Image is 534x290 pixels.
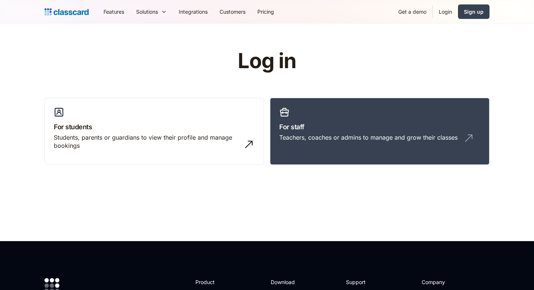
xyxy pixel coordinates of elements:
[54,122,255,132] h3: For students
[279,133,458,141] div: Teachers, coaches or admins to manage and grow their classes
[392,3,432,20] a: Get a demo
[251,3,280,20] a: Pricing
[214,3,251,20] a: Customers
[270,98,489,165] a: For staffTeachers, coaches or admins to manage and grow their classes
[422,278,471,286] h2: Company
[195,278,235,286] h2: Product
[149,50,385,73] h1: Log in
[433,3,458,20] a: Login
[98,3,130,20] a: Features
[130,3,173,20] div: Solutions
[54,133,240,150] div: Students, parents or guardians to view their profile and manage bookings
[464,8,484,16] div: Sign up
[346,278,376,286] h2: Support
[458,4,489,19] a: Sign up
[173,3,214,20] a: Integrations
[279,122,480,132] h3: For staff
[44,98,264,165] a: For studentsStudents, parents or guardians to view their profile and manage bookings
[271,278,301,286] h2: Download
[44,7,89,17] a: home
[136,8,158,16] div: Solutions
